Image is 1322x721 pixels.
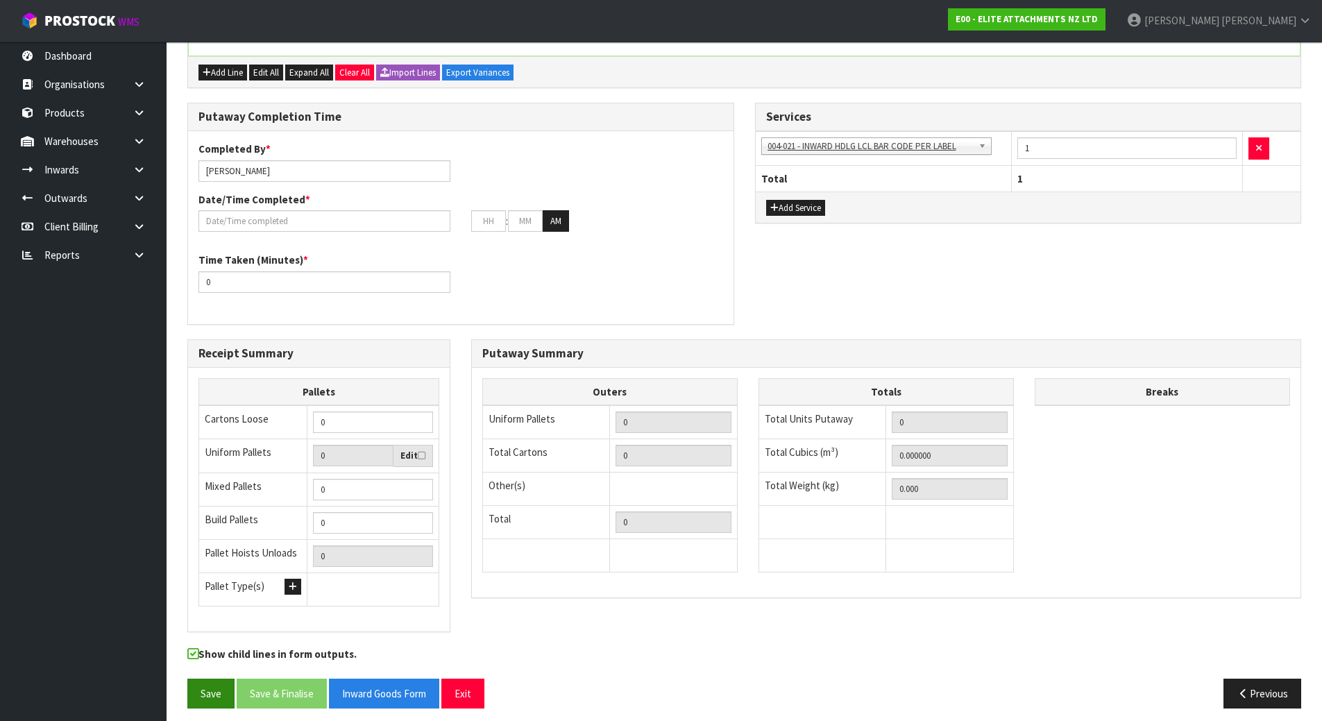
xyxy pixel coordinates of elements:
[482,506,610,539] td: Total
[198,142,271,156] label: Completed By
[482,347,1290,360] h3: Putaway Summary
[768,138,974,155] span: 004-021 - INWARD HDLG LCL BAR CODE PER LABEL
[237,679,327,709] button: Save & Finalise
[329,679,439,709] button: Inward Goods Form
[199,539,307,572] td: Pallet Hoists Unloads
[756,165,1012,192] th: Total
[21,12,38,29] img: cube-alt.png
[759,378,1013,405] th: Totals
[199,405,307,439] td: Cartons Loose
[313,545,433,567] input: UNIFORM P + MIXED P + BUILD P
[482,405,610,439] td: Uniform Pallets
[198,192,310,207] label: Date/Time Completed
[313,445,393,466] input: Uniform Pallets
[616,445,731,466] input: OUTERS TOTAL = CTN
[44,12,115,30] span: ProStock
[543,210,569,232] button: AM
[442,65,514,81] button: Export Variances
[187,679,235,709] button: Save
[948,8,1105,31] a: E00 - ELITE ATTACHMENTS NZ LTD
[198,253,308,267] label: Time Taken (Minutes)
[1035,378,1289,405] th: Breaks
[759,439,886,473] td: Total Cubics (m³)
[616,412,731,433] input: UNIFORM P LINES
[400,449,425,463] label: Edit
[471,210,506,232] input: HH
[482,473,610,506] td: Other(s)
[313,479,433,500] input: Manual
[766,200,825,217] button: Add Service
[198,347,439,360] h3: Receipt Summary
[187,647,357,665] label: Show child lines in form outputs.
[198,110,723,124] h3: Putaway Completion Time
[198,271,450,293] input: Time Taken
[313,412,433,433] input: Manual
[199,473,307,506] td: Mixed Pallets
[508,210,543,232] input: MM
[198,65,247,81] button: Add Line
[759,473,886,506] td: Total Weight (kg)
[199,572,307,606] td: Pallet Type(s)
[616,511,731,533] input: TOTAL PACKS
[506,210,508,232] td: :
[118,15,139,28] small: WMS
[335,65,374,81] button: Clear All
[482,378,737,405] th: Outers
[313,512,433,534] input: Manual
[1221,14,1296,27] span: [PERSON_NAME]
[376,65,440,81] button: Import Lines
[759,405,886,439] td: Total Units Putaway
[249,65,283,81] button: Edit All
[441,679,484,709] button: Exit
[1144,14,1219,27] span: [PERSON_NAME]
[766,110,1291,124] h3: Services
[199,506,307,539] td: Build Pallets
[198,210,450,232] input: Date/Time completed
[482,439,610,473] td: Total Cartons
[1017,172,1023,185] span: 1
[289,67,329,78] span: Expand All
[199,378,439,405] th: Pallets
[199,439,307,473] td: Uniform Pallets
[285,65,333,81] button: Expand All
[956,13,1098,25] strong: E00 - ELITE ATTACHMENTS NZ LTD
[1223,679,1301,709] button: Previous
